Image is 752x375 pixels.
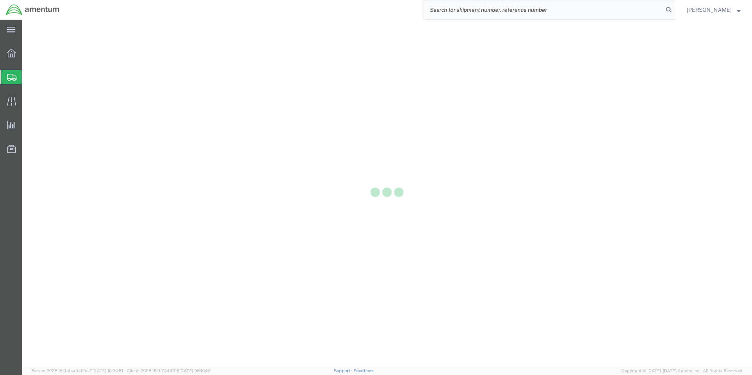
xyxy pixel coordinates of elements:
span: [DATE] 10:04:51 [92,368,123,373]
span: Server: 2025.18.0-daa1fe12ee7 [31,368,123,373]
a: Support [334,368,354,373]
span: Copyright © [DATE]-[DATE] Agistix Inc., All Rights Reserved [621,368,743,374]
span: Client: 2025.18.0-7346316 [127,368,210,373]
input: Search for shipment number, reference number [424,0,663,19]
span: Claudia Fernandez [687,6,732,14]
a: Feedback [354,368,374,373]
button: [PERSON_NAME] [686,5,741,15]
img: logo [6,4,60,16]
span: [DATE] 08:10:16 [179,368,210,373]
